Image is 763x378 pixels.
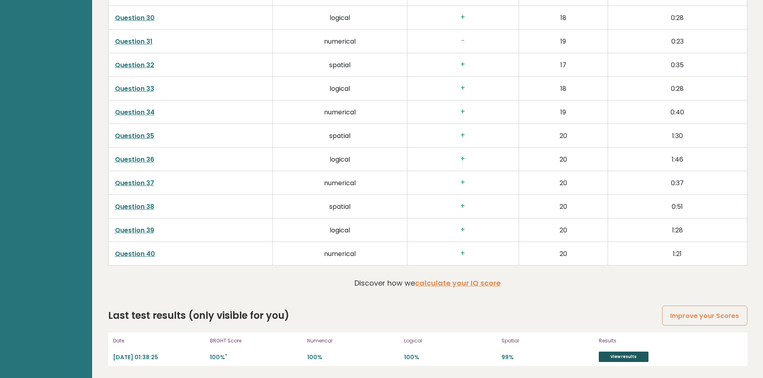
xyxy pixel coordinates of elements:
[115,108,155,117] a: Question 34
[414,108,512,116] h3: +
[273,171,407,195] td: numerical
[608,100,747,124] td: 0:40
[115,249,155,258] a: Question 40
[115,155,154,164] a: Question 36
[501,354,594,361] p: 99%
[414,202,512,210] h3: +
[115,226,154,235] a: Question 39
[519,77,608,100] td: 18
[608,218,747,242] td: 1:28
[519,6,608,30] td: 18
[115,178,154,188] a: Question 37
[210,337,302,344] p: BRGHT Score
[599,337,683,344] p: Results
[608,6,747,30] td: 0:28
[519,100,608,124] td: 19
[519,218,608,242] td: 20
[414,178,512,187] h3: +
[519,171,608,195] td: 20
[414,37,512,45] h3: -
[307,337,400,344] p: Numerical
[414,249,512,258] h3: +
[608,77,747,100] td: 0:28
[115,37,153,46] a: Question 31
[273,100,407,124] td: numerical
[273,148,407,171] td: logical
[307,354,400,361] p: 100%
[273,218,407,242] td: logical
[608,124,747,148] td: 1:30
[354,278,501,288] p: Discover how we
[519,30,608,53] td: 19
[273,124,407,148] td: spatial
[608,53,747,77] td: 0:35
[273,30,407,53] td: numerical
[414,84,512,92] h3: +
[273,77,407,100] td: logical
[115,84,154,93] a: Question 33
[608,195,747,218] td: 0:51
[608,30,747,53] td: 0:23
[519,242,608,266] td: 20
[273,6,407,30] td: logical
[501,337,594,344] p: Spatial
[608,148,747,171] td: 1:46
[608,171,747,195] td: 0:37
[415,278,501,288] a: calculate your IQ score
[599,352,648,362] a: View results
[115,60,154,70] a: Question 32
[404,337,497,344] p: Logical
[108,308,289,323] h2: Last test results (only visible for you)
[273,53,407,77] td: spatial
[115,202,154,211] a: Question 38
[414,226,512,234] h3: +
[273,195,407,218] td: spatial
[115,13,155,22] a: Question 30
[414,13,512,22] h3: +
[662,306,747,326] a: Improve your Scores
[210,354,302,361] p: 100%
[519,148,608,171] td: 20
[273,242,407,266] td: numerical
[113,354,205,361] p: [DATE] 01:38:25
[404,354,497,361] p: 100%
[519,53,608,77] td: 17
[519,195,608,218] td: 20
[414,131,512,140] h3: +
[414,155,512,163] h3: +
[115,131,154,140] a: Question 35
[519,124,608,148] td: 20
[414,60,512,69] h3: +
[113,337,205,344] p: Date
[608,242,747,266] td: 1:21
